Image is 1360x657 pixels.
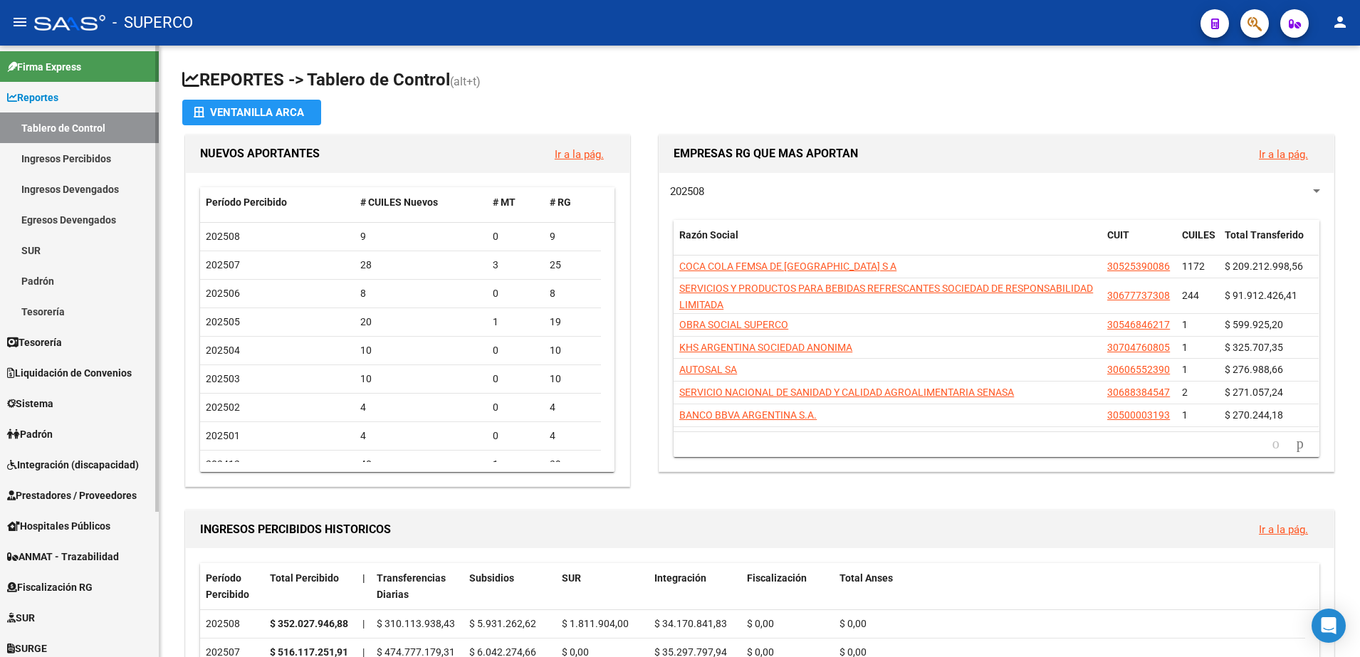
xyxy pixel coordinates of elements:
[556,563,649,610] datatable-header-cell: SUR
[206,572,249,600] span: Período Percibido
[1107,261,1170,272] span: 30525390086
[1225,319,1283,330] span: $ 599.925,20
[7,90,58,105] span: Reportes
[1182,342,1188,353] span: 1
[200,187,355,218] datatable-header-cell: Período Percibido
[200,522,391,536] span: INGRESOS PERCIBIDOS HISTORICOS
[1182,319,1188,330] span: 1
[206,316,240,327] span: 202505
[360,342,482,359] div: 10
[200,147,320,160] span: NUEVOS APORTANTES
[377,618,455,629] span: $ 310.113.938,43
[1107,409,1170,421] span: 30500003193
[1219,220,1319,267] datatable-header-cell: Total Transferido
[550,456,595,473] div: 39
[377,572,446,600] span: Transferencias Diarias
[360,399,482,416] div: 4
[1107,364,1170,375] span: 30606552390
[182,68,1337,93] h1: REPORTES -> Tablero de Control
[264,563,357,610] datatable-header-cell: Total Percibido
[1225,229,1304,241] span: Total Transferido
[1225,261,1303,272] span: $ 209.212.998,56
[469,618,536,629] span: $ 5.931.262,62
[674,147,858,160] span: EMPRESAS RG QUE MAS APORTAN
[360,285,482,302] div: 8
[1247,141,1319,167] button: Ir a la pág.
[360,314,482,330] div: 20
[7,335,62,350] span: Tesorería
[7,579,93,595] span: Fiscalización RG
[493,314,538,330] div: 1
[679,409,817,421] span: BANCO BBVA ARGENTINA S.A.
[550,196,571,208] span: # RG
[1176,220,1219,267] datatable-header-cell: CUILES
[7,457,139,473] span: Integración (discapacidad)
[674,220,1102,267] datatable-header-cell: Razón Social
[1290,436,1310,452] a: go to next page
[493,285,538,302] div: 0
[544,187,601,218] datatable-header-cell: # RG
[679,364,737,375] span: AUTOSAL SA
[1266,436,1286,452] a: go to previous page
[357,563,371,610] datatable-header-cell: |
[649,563,741,610] datatable-header-cell: Integración
[1225,409,1283,421] span: $ 270.244,18
[206,288,240,299] span: 202506
[1107,319,1170,330] span: 30546846217
[550,428,595,444] div: 4
[7,488,137,503] span: Prestadores / Proveedores
[654,618,727,629] span: $ 34.170.841,83
[493,342,538,359] div: 0
[550,342,595,359] div: 10
[550,285,595,302] div: 8
[839,618,867,629] span: $ 0,00
[493,428,538,444] div: 0
[834,563,1305,610] datatable-header-cell: Total Anses
[7,549,119,564] span: ANMAT - Trazabilidad
[679,342,852,353] span: KHS ARGENTINA SOCIEDAD ANONIMA
[1225,387,1283,398] span: $ 271.057,24
[493,371,538,387] div: 0
[200,563,264,610] datatable-header-cell: Período Percibido
[7,59,81,75] span: Firma Express
[562,618,629,629] span: $ 1.811.904,00
[543,141,615,167] button: Ir a la pág.
[1182,290,1199,301] span: 244
[679,229,738,241] span: Razón Social
[1102,220,1176,267] datatable-header-cell: CUIT
[360,371,482,387] div: 10
[679,319,788,330] span: OBRA SOCIAL SUPERCO
[550,399,595,416] div: 4
[360,428,482,444] div: 4
[550,228,595,245] div: 9
[1182,229,1215,241] span: CUILES
[360,196,438,208] span: # CUILES Nuevos
[1225,342,1283,353] span: $ 325.707,35
[679,261,896,272] span: COCA COLA FEMSA DE [GEOGRAPHIC_DATA] S A
[679,283,1093,310] span: SERVICIOS Y PRODUCTOS PARA BEBIDAS REFRESCANTES SOCIEDAD DE RESPONSABILIDAD LIMITADA
[493,257,538,273] div: 3
[493,196,516,208] span: # MT
[1312,609,1346,643] div: Open Intercom Messenger
[362,618,365,629] span: |
[550,314,595,330] div: 19
[469,572,514,584] span: Subsidios
[1107,290,1170,301] span: 30677737308
[113,7,193,38] span: - SUPERCO
[7,641,47,656] span: SURGE
[1225,290,1297,301] span: $ 91.912.426,41
[206,430,240,441] span: 202501
[11,14,28,31] mat-icon: menu
[355,187,488,218] datatable-header-cell: # CUILES Nuevos
[1107,342,1170,353] span: 30704760805
[1182,364,1188,375] span: 1
[206,401,240,413] span: 202502
[1107,387,1170,398] span: 30688384547
[1247,516,1319,542] button: Ir a la pág.
[487,187,544,218] datatable-header-cell: # MT
[371,563,464,610] datatable-header-cell: Transferencias Diarias
[206,616,258,632] div: 202508
[270,618,348,629] strong: $ 352.027.946,88
[182,100,321,125] button: Ventanilla ARCA
[1182,261,1205,272] span: 1172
